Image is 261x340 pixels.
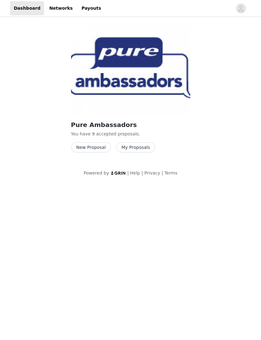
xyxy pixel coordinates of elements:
a: Payouts [78,1,105,15]
span: | [161,170,163,175]
h2: Pure Ambassadors [71,120,190,129]
img: Pure Encapsulations [71,26,190,115]
span: | [141,170,143,175]
a: Terms [164,170,177,175]
img: logo [110,171,126,175]
a: Help [130,170,140,175]
button: New Proposal [71,142,111,152]
button: My Proposals [116,142,156,152]
div: avatar [238,3,244,13]
span: | [127,170,129,175]
a: Networks [45,1,76,15]
a: Dashboard [10,1,44,15]
span: Powered by [84,170,109,175]
p: You have 9 accepted proposal . [71,131,190,137]
span: s [136,131,139,136]
a: Privacy [144,170,160,175]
